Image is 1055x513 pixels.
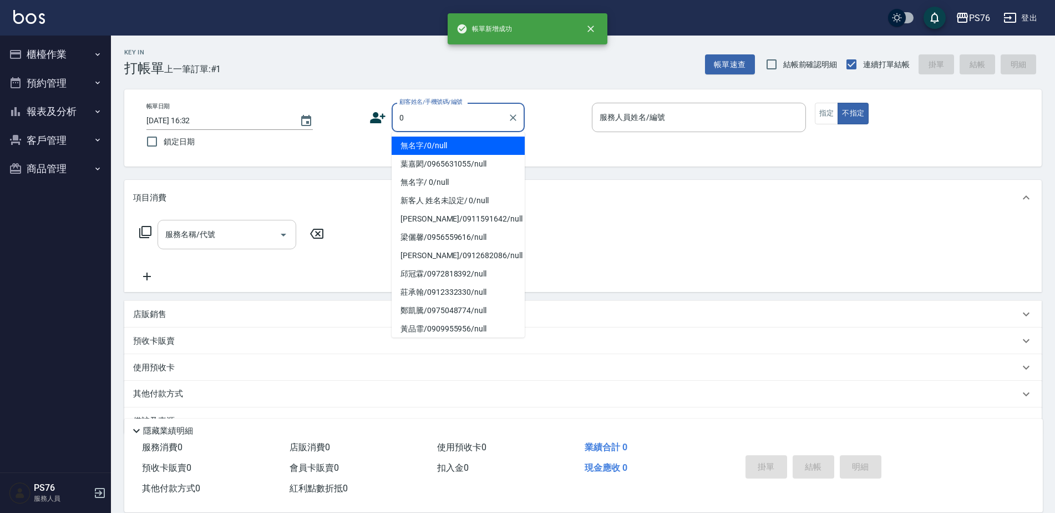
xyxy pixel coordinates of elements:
[124,408,1042,434] div: 備註及來源
[146,102,170,110] label: 帳單日期
[290,462,339,473] span: 會員卡販賣 0
[437,442,486,452] span: 使用預收卡 0
[392,265,525,283] li: 邱冠霖/0972818392/null
[133,192,166,204] p: 項目消費
[142,462,191,473] span: 預收卡販賣 0
[13,10,45,24] img: Logo
[124,354,1042,381] div: 使用預收卡
[392,210,525,228] li: [PERSON_NAME]/0911591642/null
[142,483,200,494] span: 其他付款方式 0
[34,482,90,494] h5: PS76
[705,54,755,75] button: 帳單速查
[505,110,521,125] button: Clear
[133,362,175,374] p: 使用預收卡
[4,69,106,98] button: 預約管理
[585,462,627,473] span: 現金應收 0
[579,17,603,41] button: close
[124,49,164,56] h2: Key In
[124,180,1042,215] div: 項目消費
[4,154,106,183] button: 商品管理
[143,425,193,437] p: 隱藏業績明細
[124,328,1042,354] div: 預收卡販賣
[133,335,175,347] p: 預收卡販賣
[951,7,995,29] button: PS76
[146,112,288,130] input: YYYY/MM/DD hh:mm
[133,309,166,320] p: 店販銷售
[142,442,182,452] span: 服務消費 0
[133,388,189,400] p: 其他付款方式
[392,173,525,192] li: 無名字/ 0/null
[124,61,164,76] h3: 打帳單
[124,381,1042,408] div: 其他付款方式
[124,301,1042,328] div: 店販銷售
[392,228,525,247] li: 梁儷馨/0956559616/null
[392,155,525,173] li: 葉嘉閎/0965631055/null
[293,108,319,134] button: Choose date, selected date is 2025-10-04
[133,415,175,427] p: 備註及來源
[783,59,838,71] span: 結帳前確認明細
[585,442,627,452] span: 業績合計 0
[392,320,525,338] li: 黃品霏/0909955956/null
[399,98,463,106] label: 顧客姓名/手機號碼/編號
[9,482,31,504] img: Person
[164,136,195,148] span: 鎖定日期
[275,226,292,244] button: Open
[924,7,946,29] button: save
[392,192,525,210] li: 新客人 姓名未設定/ 0/null
[392,301,525,320] li: 鄭凱騰/0975048774/null
[290,483,348,494] span: 紅利點數折抵 0
[392,247,525,265] li: [PERSON_NAME]/0912682086/null
[4,40,106,69] button: 櫃檯作業
[437,462,469,473] span: 扣入金 0
[815,103,839,124] button: 指定
[999,8,1042,28] button: 登出
[838,103,869,124] button: 不指定
[290,442,330,452] span: 店販消費 0
[969,11,990,25] div: PS76
[4,97,106,126] button: 報表及分析
[392,137,525,155] li: 無名字/0/null
[392,283,525,301] li: 莊承翰/0912332330/null
[4,126,106,155] button: 客戶管理
[34,494,90,504] p: 服務人員
[863,59,910,71] span: 連續打單結帳
[164,62,221,76] span: 上一筆訂單:#1
[457,23,512,34] span: 帳單新增成功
